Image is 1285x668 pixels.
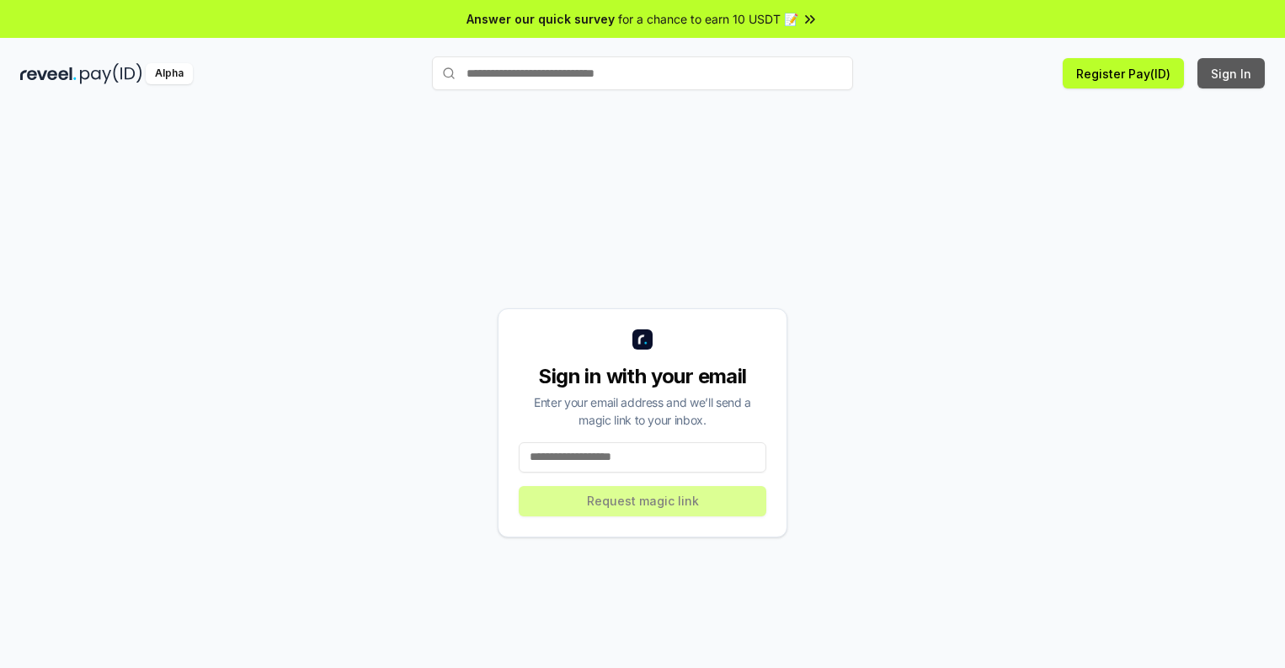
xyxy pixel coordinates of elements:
[519,363,766,390] div: Sign in with your email
[1197,58,1265,88] button: Sign In
[467,10,615,28] span: Answer our quick survey
[618,10,798,28] span: for a chance to earn 10 USDT 📝
[146,63,193,84] div: Alpha
[632,329,653,350] img: logo_small
[1063,58,1184,88] button: Register Pay(ID)
[20,63,77,84] img: reveel_dark
[519,393,766,429] div: Enter your email address and we’ll send a magic link to your inbox.
[80,63,142,84] img: pay_id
